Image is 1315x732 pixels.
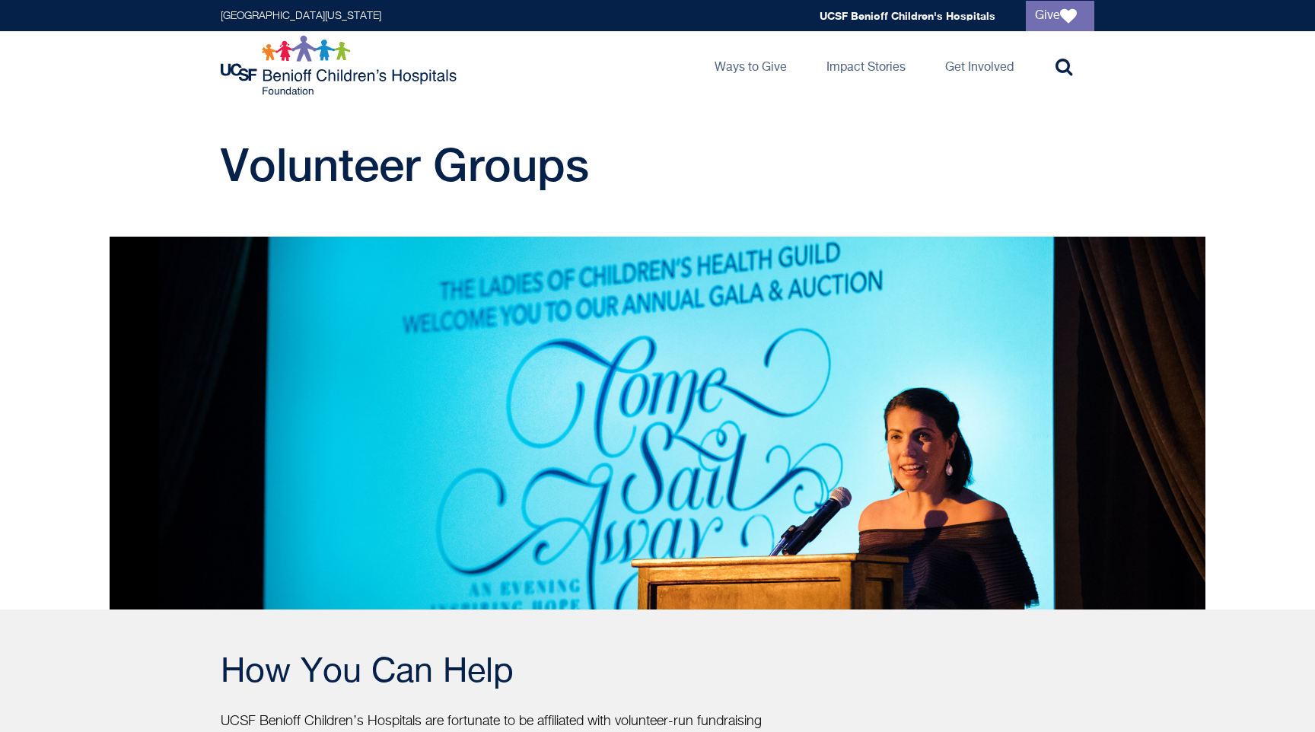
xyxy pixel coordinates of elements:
[221,655,805,689] h2: How You Can Help
[820,9,995,22] a: UCSF Benioff Children's Hospitals
[221,35,460,96] img: Logo for UCSF Benioff Children's Hospitals Foundation
[702,31,799,100] a: Ways to Give
[1026,1,1094,31] a: Give
[221,138,589,191] span: Volunteer Groups
[814,31,918,100] a: Impact Stories
[933,31,1026,100] a: Get Involved
[221,11,381,21] a: [GEOGRAPHIC_DATA][US_STATE]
